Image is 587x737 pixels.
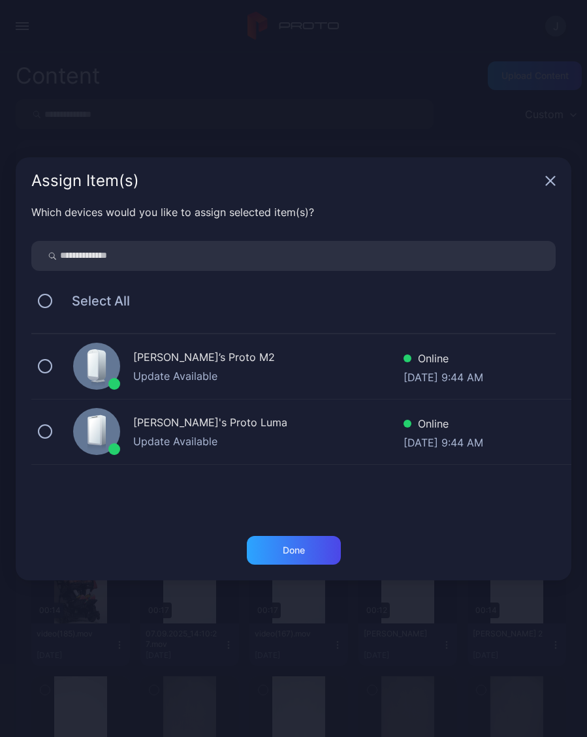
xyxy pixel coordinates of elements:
div: Online [404,416,483,435]
div: Update Available [133,433,404,449]
div: [PERSON_NAME]’s Proto M2 [133,349,404,368]
div: [DATE] 9:44 AM [404,435,483,448]
div: Which devices would you like to assign selected item(s)? [31,204,556,220]
span: Select All [59,293,130,309]
div: Assign Item(s) [31,173,540,189]
div: Online [404,351,483,369]
button: Done [247,536,341,565]
div: Update Available [133,368,404,384]
div: [DATE] 9:44 AM [404,369,483,383]
div: Done [283,545,305,556]
div: [PERSON_NAME]'s Proto Luma [133,415,404,433]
